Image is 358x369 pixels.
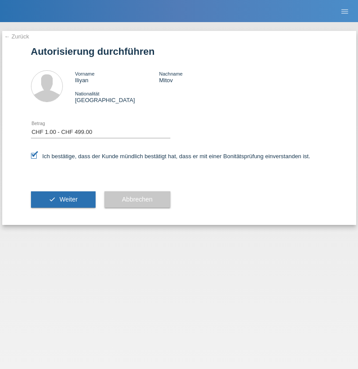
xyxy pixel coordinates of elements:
[336,8,354,14] a: menu
[340,7,349,16] i: menu
[104,191,170,208] button: Abbrechen
[75,90,159,103] div: [GEOGRAPHIC_DATA]
[75,70,159,84] div: Iliyan
[75,91,100,96] span: Nationalität
[31,46,327,57] h1: Autorisierung durchführen
[75,71,95,76] span: Vorname
[31,153,311,160] label: Ich bestätige, dass der Kunde mündlich bestätigt hat, dass er mit einer Bonitätsprüfung einversta...
[31,191,96,208] button: check Weiter
[122,196,153,203] span: Abbrechen
[159,70,243,84] div: Mitov
[59,196,77,203] span: Weiter
[4,33,29,40] a: ← Zurück
[159,71,182,76] span: Nachname
[49,196,56,203] i: check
